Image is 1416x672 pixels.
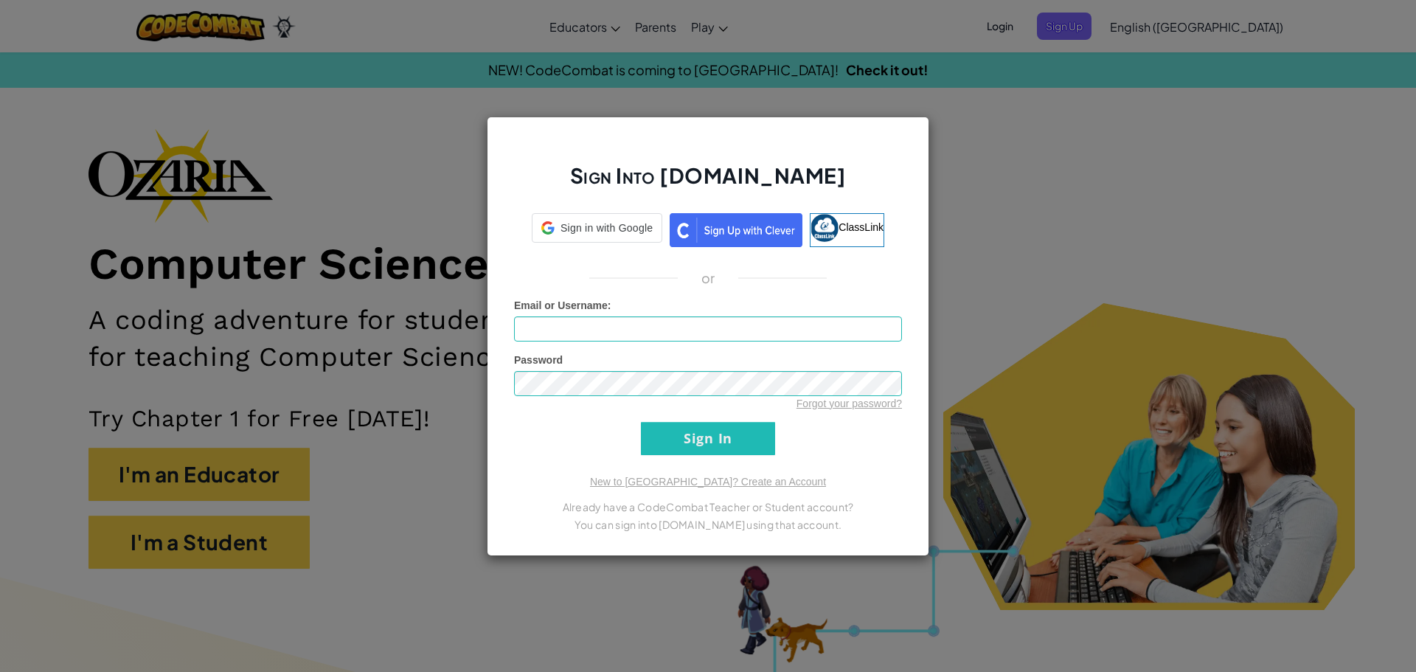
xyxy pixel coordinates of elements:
span: Email or Username [514,299,608,311]
p: or [701,269,715,287]
p: You can sign into [DOMAIN_NAME] using that account. [514,516,902,533]
img: classlink-logo-small.png [811,214,839,242]
div: Sign in with Google [532,213,662,243]
span: ClassLink [839,221,884,232]
span: Sign in with Google [560,221,653,235]
img: clever_sso_button@2x.png [670,213,802,247]
a: Sign in with Google [532,213,662,247]
input: Sign In [641,422,775,455]
span: Password [514,354,563,366]
a: Forgot your password? [796,398,902,409]
p: Already have a CodeCombat Teacher or Student account? [514,498,902,516]
label: : [514,298,611,313]
h2: Sign Into [DOMAIN_NAME] [514,162,902,204]
a: New to [GEOGRAPHIC_DATA]? Create an Account [590,476,826,488]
